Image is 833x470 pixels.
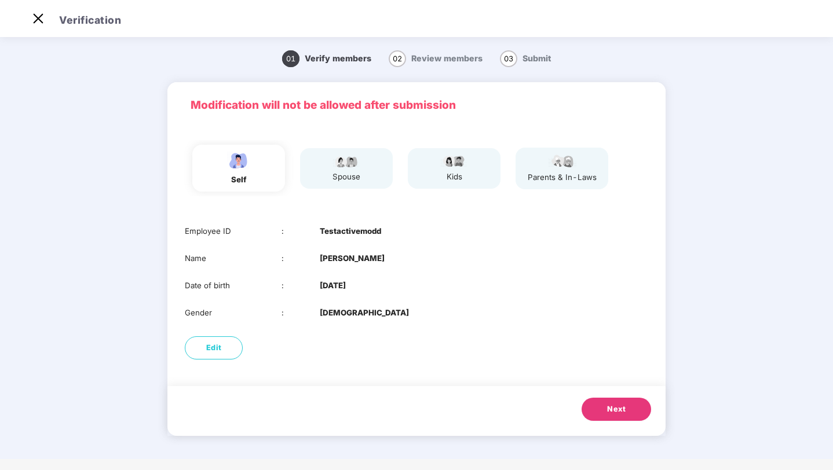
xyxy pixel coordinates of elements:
[528,171,597,183] div: Parents & In-laws
[282,225,320,237] div: :
[582,398,651,421] button: Next
[185,336,243,359] button: Edit
[224,150,253,171] img: svg+xml;base64,PHN2ZyBpZD0iRW1wbG95ZWVfbWFsZSIgeG1sbnM9Imh0dHA6Ly93d3cudzMub3JnLzIwMDAvc3ZnIiB3aW...
[411,53,483,63] span: Review members
[320,307,409,319] b: [DEMOGRAPHIC_DATA]
[282,50,299,67] span: 01
[185,307,282,319] div: Gender
[440,171,469,183] div: kids
[523,53,551,63] span: Submit
[185,225,282,237] div: Employee ID
[320,252,385,265] b: [PERSON_NAME]
[282,252,320,265] div: :
[320,280,346,292] b: [DATE]
[332,171,361,183] div: spouse
[305,53,371,63] span: Verify members
[320,225,381,237] b: Testactivemodd
[332,154,361,168] img: svg+xml;base64,PHN2ZyB4bWxucz0iaHR0cDovL3d3dy53My5vcmcvMjAwMC9zdmciIHdpZHRoPSI5Ny44OTciIGhlaWdodD...
[607,403,626,415] span: Next
[440,154,469,168] img: svg+xml;base64,PHN2ZyB4bWxucz0iaHR0cDovL3d3dy53My5vcmcvMjAwMC9zdmciIHdpZHRoPSI3OS4wMzciIGhlaWdodD...
[206,342,222,354] span: Edit
[224,174,253,186] div: self
[185,252,282,265] div: Name
[500,50,517,67] span: 03
[185,280,282,292] div: Date of birth
[282,280,320,292] div: :
[547,153,576,168] img: svg+xml;base64,PHN2ZyB3aWR0aD0iOTUiIGhlaWdodD0iNDkiIHZpZXdCb3g9IjAgMCA5NSA0OSIgZmlsbD0ibm9uZSIgeG...
[282,307,320,319] div: :
[191,97,642,114] p: Modification will not be allowed after submission
[389,50,406,67] span: 02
